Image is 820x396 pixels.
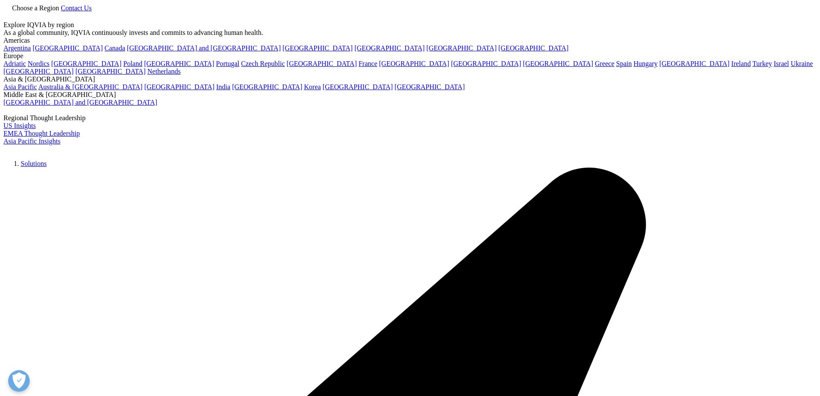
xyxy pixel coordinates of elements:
a: [GEOGRAPHIC_DATA] and [GEOGRAPHIC_DATA] [3,99,157,106]
a: Asia Pacific Insights [3,137,60,145]
div: Asia & [GEOGRAPHIC_DATA] [3,75,817,83]
a: [GEOGRAPHIC_DATA] [75,68,145,75]
a: Adriatic [3,60,26,67]
a: Hungary [634,60,658,67]
a: [GEOGRAPHIC_DATA] [33,44,103,52]
a: [GEOGRAPHIC_DATA] [354,44,424,52]
a: Korea [304,83,321,90]
a: Asia Pacific [3,83,37,90]
button: Open Preferences [8,370,30,392]
a: US Insights [3,122,36,129]
a: Nordics [28,60,50,67]
a: Solutions [21,160,46,167]
a: France [359,60,378,67]
a: [GEOGRAPHIC_DATA] [427,44,497,52]
a: [GEOGRAPHIC_DATA] [523,60,593,67]
a: Czech Republic [241,60,285,67]
div: Americas [3,37,817,44]
a: Israel [774,60,789,67]
a: [GEOGRAPHIC_DATA] [379,60,449,67]
a: Contact Us [61,4,92,12]
a: [GEOGRAPHIC_DATA] [322,83,393,90]
a: Greece [595,60,614,67]
a: [GEOGRAPHIC_DATA] [232,83,302,90]
a: [GEOGRAPHIC_DATA] [395,83,465,90]
a: Spain [616,60,631,67]
a: [GEOGRAPHIC_DATA] [498,44,569,52]
a: [GEOGRAPHIC_DATA] and [GEOGRAPHIC_DATA] [127,44,281,52]
a: [GEOGRAPHIC_DATA] [451,60,521,67]
a: [GEOGRAPHIC_DATA] [144,60,214,67]
div: Regional Thought Leadership [3,114,817,122]
a: Turkey [752,60,772,67]
a: [GEOGRAPHIC_DATA] [287,60,357,67]
div: Europe [3,52,817,60]
a: Poland [123,60,142,67]
div: Explore IQVIA by region [3,21,817,29]
a: Ireland [731,60,751,67]
a: Canada [105,44,125,52]
a: [GEOGRAPHIC_DATA] [282,44,353,52]
a: India [216,83,230,90]
div: As a global community, IQVIA continuously invests and commits to advancing human health. [3,29,817,37]
a: Netherlands [147,68,180,75]
a: [GEOGRAPHIC_DATA] [144,83,214,90]
a: EMEA Thought Leadership [3,130,80,137]
div: Middle East & [GEOGRAPHIC_DATA] [3,91,817,99]
a: [GEOGRAPHIC_DATA] [3,68,74,75]
a: Australia & [GEOGRAPHIC_DATA] [38,83,142,90]
a: [GEOGRAPHIC_DATA] [659,60,730,67]
a: Portugal [216,60,239,67]
a: Ukraine [791,60,813,67]
span: Choose a Region [12,4,59,12]
a: Argentina [3,44,31,52]
a: [GEOGRAPHIC_DATA] [51,60,121,67]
